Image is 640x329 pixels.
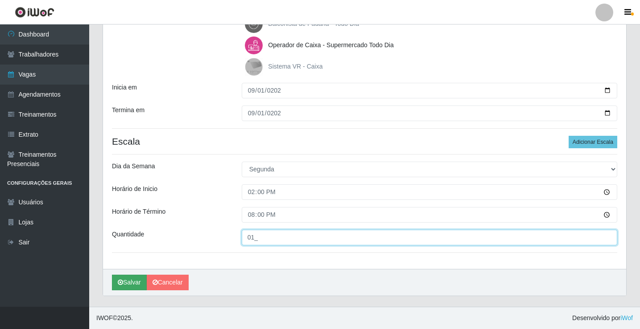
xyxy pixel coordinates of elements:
[112,136,617,147] h4: Escala
[112,230,144,239] label: Quantidade
[620,314,633,321] a: iWof
[245,37,266,54] img: Operador de Caixa - Supermercado Todo Dia
[112,207,165,216] label: Horário de Término
[242,83,617,98] input: 00/00/0000
[242,184,617,200] input: 00:00
[245,58,266,76] img: Sistema VR - Caixa
[112,162,155,171] label: Dia da Semana
[112,106,145,115] label: Termina em
[96,313,133,323] span: © 2025 .
[242,230,617,245] input: Informe a quantidade...
[112,275,147,290] button: Salvar
[147,275,189,290] a: Cancelar
[572,313,633,323] span: Desenvolvido por
[268,41,393,49] span: Operador de Caixa - Supermercado Todo Dia
[15,7,54,18] img: CoreUI Logo
[96,314,113,321] span: IWOF
[242,207,617,223] input: 00:00
[569,136,617,148] button: Adicionar Escala
[268,63,322,70] span: Sistema VR - Caixa
[112,184,157,194] label: Horário de Inicio
[112,83,137,92] label: Inicia em
[268,20,359,27] span: Balconista de Padaria - Todo Dia
[242,106,617,121] input: 00/00/0000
